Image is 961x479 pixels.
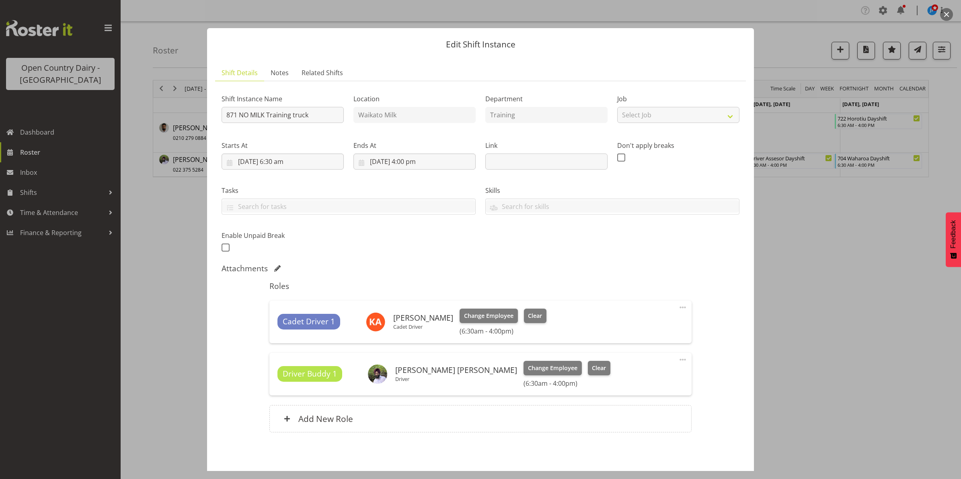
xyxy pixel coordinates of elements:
[393,313,453,322] h6: [PERSON_NAME]
[485,94,608,104] label: Department
[464,311,513,320] span: Change Employee
[222,186,476,195] label: Tasks
[588,361,611,375] button: Clear
[269,281,691,291] h5: Roles
[215,40,746,49] p: Edit Shift Instance
[460,309,518,323] button: Change Employee
[617,94,739,104] label: Job
[222,68,258,78] span: Shift Details
[222,107,344,123] input: Shift Instance Name
[395,366,517,375] h6: [PERSON_NAME] [PERSON_NAME]
[353,154,476,170] input: Click to select...
[353,94,476,104] label: Location
[524,309,547,323] button: Clear
[283,316,335,328] span: Cadet Driver 1
[353,141,476,150] label: Ends At
[395,376,517,382] p: Driver
[222,154,344,170] input: Click to select...
[222,141,344,150] label: Starts At
[524,379,610,387] h6: (6:30am - 4:00pm)
[592,364,606,373] span: Clear
[485,186,739,195] label: Skills
[271,68,289,78] span: Notes
[486,200,739,213] input: Search for skills
[393,323,453,330] p: Cadet Driver
[524,361,582,375] button: Change Employee
[302,68,343,78] span: Related Shifts
[485,141,608,150] label: Link
[460,327,546,335] h6: (6:30am - 4:00pm)
[222,231,344,240] label: Enable Unpaid Break
[617,141,739,150] label: Don't apply breaks
[366,312,385,332] img: kimberley-rose-adams11195.jpg
[368,364,387,384] img: gurpreet-singh-kahlon897309ea32f9bd8fb1fb43e0fc6491c4.png
[222,264,268,273] h5: Attachments
[222,200,475,213] input: Search for tasks
[298,413,353,424] h6: Add New Role
[950,220,957,248] span: Feedback
[946,212,961,267] button: Feedback - Show survey
[283,368,337,380] span: Driver Buddy 1
[222,94,344,104] label: Shift Instance Name
[528,311,542,320] span: Clear
[528,364,577,373] span: Change Employee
